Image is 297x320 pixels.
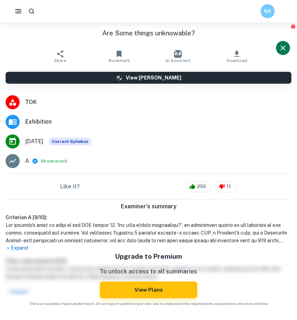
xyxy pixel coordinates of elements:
[290,24,296,29] button: Report issue
[49,138,91,145] div: This exemplar is based on the current syllabus. Feel free to refer to it for inspiration/ideas wh...
[6,72,291,84] button: View [PERSON_NAME]
[227,58,247,63] span: Download
[3,301,294,306] span: This is an example of past student work. Do not copy or submit as your own. Use to understand the...
[25,118,291,126] span: Exhibition
[31,47,90,66] button: Share
[109,58,130,63] span: Bookmark
[207,47,266,66] button: Download
[90,47,148,66] button: Bookmark
[100,281,197,298] button: View Plans
[49,138,91,145] span: Current Syllabus
[54,58,66,63] span: Share
[6,214,291,221] h6: Criterion A [ 9 / 10 ]:
[42,158,65,164] button: Breakdown
[6,221,291,244] h1: Lor ipsumdo's amet co adipi el sed DOE tempor 12, 'Inc utla etdolo magnaaliqu?', en adminimven qu...
[186,181,212,192] div: 250
[25,98,291,106] span: TOK
[3,202,294,211] h6: Examiner's summary
[25,157,29,165] p: A
[6,244,291,252] p: Expand
[41,158,67,164] span: ( )
[148,47,207,66] button: AI Assistant
[174,50,182,58] img: AI Assistant
[100,251,197,262] h5: Upgrade to Premium
[100,267,197,276] p: To unlock access to all summaries
[60,182,80,191] h6: Like it?
[261,4,275,18] button: NA
[25,137,43,146] span: [DATE]
[276,41,290,55] button: Close
[126,74,181,82] h6: View [PERSON_NAME]
[215,181,237,192] div: 11
[6,28,291,38] h1: Are Some things unknowable?
[193,183,210,190] span: 250
[165,58,191,63] span: AI Assistant
[223,183,235,190] span: 11
[264,7,272,15] h6: NA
